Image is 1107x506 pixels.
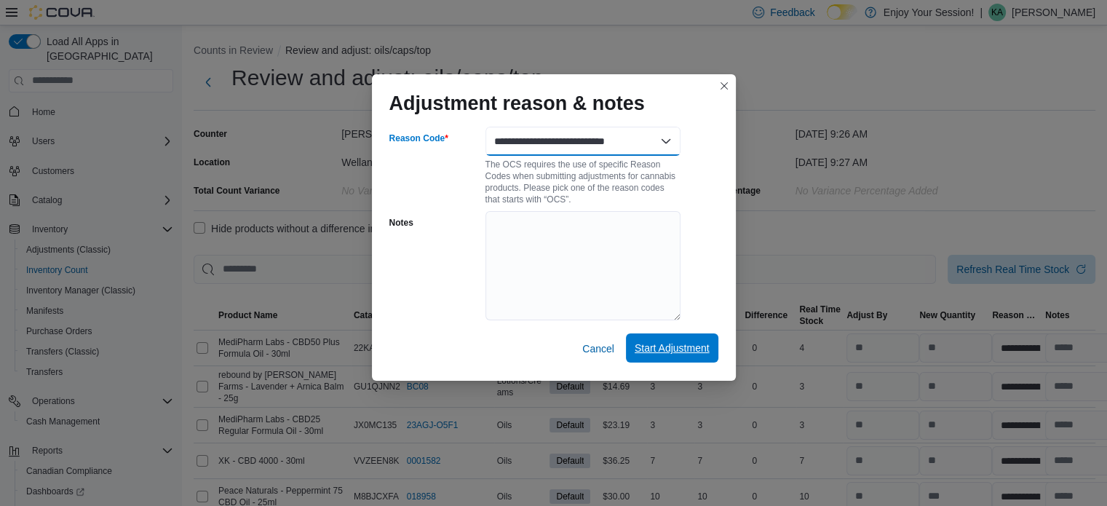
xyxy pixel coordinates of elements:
[626,333,718,363] button: Start Adjustment
[576,334,620,363] button: Cancel
[715,77,733,95] button: Closes this modal window
[389,133,448,144] label: Reason Code
[389,217,413,229] label: Notes
[485,156,681,205] div: The OCS requires the use of specific Reason Codes when submitting adjustments for cannabis produc...
[635,341,710,355] span: Start Adjustment
[389,92,645,115] h1: Adjustment reason & notes
[582,341,614,356] span: Cancel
